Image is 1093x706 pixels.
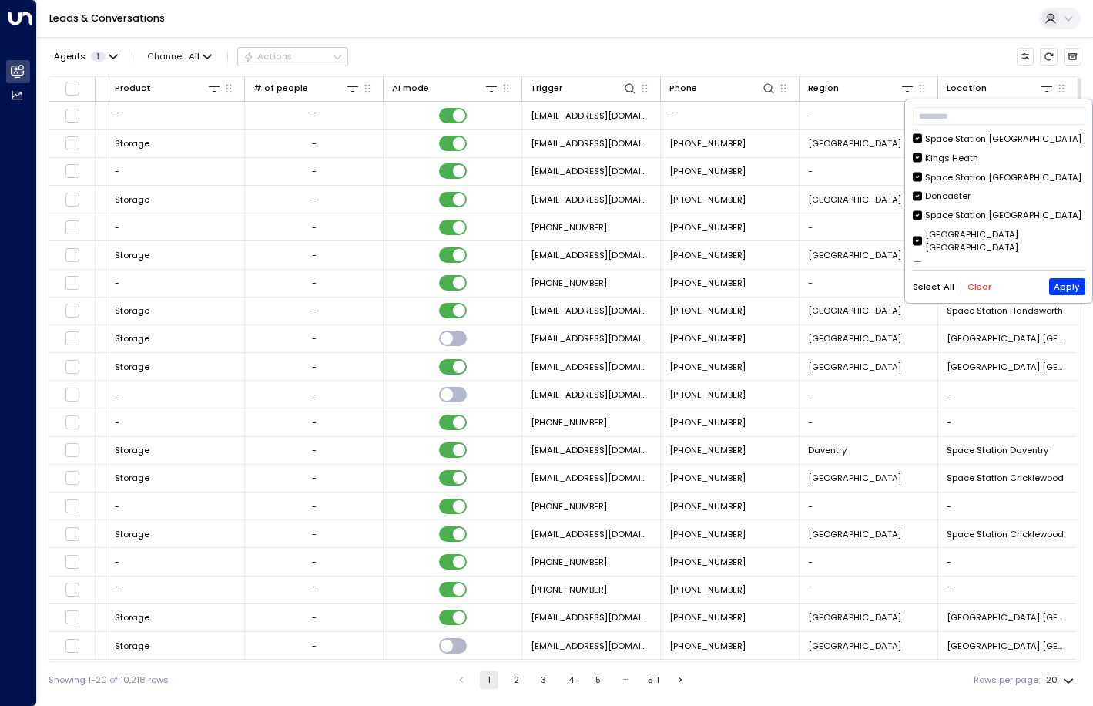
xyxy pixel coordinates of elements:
td: - [106,102,245,129]
span: +447785235278 [669,304,746,317]
span: Toggle select row [65,136,80,151]
div: - [312,304,317,317]
button: Customize [1017,48,1034,66]
td: - [800,381,938,408]
span: +447915075971 [669,556,746,568]
span: +447713959667 [669,361,746,373]
div: - [312,361,317,373]
td: - [106,548,245,575]
div: 20 [1046,671,1077,690]
span: +447713959667 [669,388,746,401]
td: - [106,493,245,519]
span: Agents [54,52,85,61]
span: 1 [91,52,106,62]
span: Toggle select row [65,387,80,402]
div: - [312,528,317,540]
span: Storage [115,193,149,206]
span: +447915075971 [531,556,607,568]
div: [GEOGRAPHIC_DATA] [GEOGRAPHIC_DATA] [925,228,1085,254]
span: leads@space-station.co.uk [531,361,652,373]
span: Space Station Shrewsbury [947,361,1068,373]
button: Clear [967,282,991,292]
div: Space Station [GEOGRAPHIC_DATA] [925,209,1081,222]
div: Product [115,81,221,96]
span: +447388362986 [669,640,746,652]
button: Agents1 [49,48,122,65]
span: Storage [115,332,149,345]
div: Phone [669,81,776,96]
span: Storage [115,472,149,484]
span: leads@space-station.co.uk [531,611,652,624]
td: - [106,408,245,435]
div: AI mode [392,81,429,96]
span: leads@space-station.co.uk [531,165,652,177]
td: - [106,213,245,240]
td: - [938,548,1077,575]
td: - [800,213,938,240]
span: Space Station Kings Heath [947,611,1068,624]
span: leads@space-station.co.uk [531,304,652,317]
div: - [312,332,317,345]
span: leads@space-station.co.uk [531,249,652,261]
td: - [800,102,938,129]
div: Doncaster [913,190,1085,203]
span: +447915075971 [669,528,746,540]
div: Kings Heath [925,152,978,165]
span: +447938222129 [669,137,746,150]
span: +447383429350 [669,444,746,456]
span: Toggle select all [65,81,80,96]
a: Leads & Conversations [49,12,165,25]
div: Doncaster [925,190,971,203]
span: +447843314415 [669,193,746,206]
div: Space Station [GEOGRAPHIC_DATA] [913,261,1085,274]
span: Shropshire [808,361,901,373]
span: Storage [115,611,149,624]
div: # of people [253,81,360,96]
div: - [312,277,317,289]
span: Toggle select row [65,163,80,179]
span: Channel: [142,48,217,65]
span: Toggle select row [65,526,80,542]
span: Storage [115,304,149,317]
span: Toggle select row [65,610,80,625]
span: Toggle select row [65,247,80,263]
div: - [312,388,317,401]
div: Showing 1-20 of 10,218 rows [49,674,169,687]
button: Apply [1049,278,1085,295]
div: - [312,416,317,429]
div: Space Station [GEOGRAPHIC_DATA] [913,171,1085,184]
span: Daventry [808,444,847,456]
div: Space Station [GEOGRAPHIC_DATA] [925,171,1081,184]
div: - [312,109,317,122]
span: +447388362986 [669,583,746,596]
div: # of people [253,81,308,96]
span: +447388362986 [531,583,607,596]
span: +447930763695 [669,500,746,513]
span: leads@space-station.co.uk [531,137,652,150]
span: Toggle select row [65,359,80,375]
div: Location [947,81,987,96]
td: - [800,493,938,519]
button: Channel:All [142,48,217,65]
button: Archived Leads [1064,48,1081,66]
span: +447785235278 [669,277,746,289]
td: - [800,577,938,603]
div: - [312,165,317,177]
span: Space Station Kings Heath [947,640,1068,652]
span: Storage [115,528,149,540]
div: Space Station [GEOGRAPHIC_DATA] [913,209,1085,222]
div: Actions [243,51,292,62]
div: Button group with a nested menu [237,47,348,66]
span: London [808,528,901,540]
span: Toggle select row [65,303,80,318]
span: Birmingham [808,611,901,624]
button: Go to page 3 [535,671,553,689]
div: Space Station [GEOGRAPHIC_DATA] [913,133,1085,146]
span: Birmingham [808,640,901,652]
span: Toggle select row [65,499,80,514]
td: - [661,102,800,129]
div: - [312,193,317,206]
span: Birmingham [808,304,901,317]
span: Space Station Handsworth [947,304,1063,317]
td: - [938,408,1077,435]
